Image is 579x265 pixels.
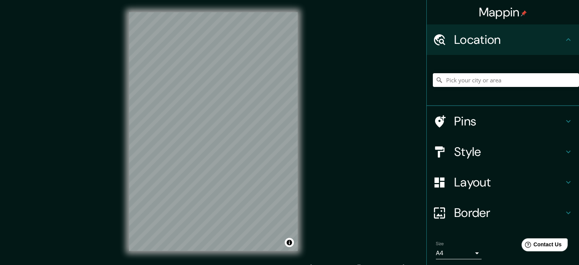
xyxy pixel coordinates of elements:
[427,106,579,137] div: Pins
[454,32,564,47] h4: Location
[427,167,579,198] div: Layout
[427,198,579,228] div: Border
[454,144,564,159] h4: Style
[454,114,564,129] h4: Pins
[511,235,571,257] iframe: Help widget launcher
[436,247,482,259] div: A4
[479,5,527,20] h4: Mappin
[433,73,579,87] input: Pick your city or area
[454,175,564,190] h4: Layout
[285,238,294,247] button: Toggle attribution
[436,241,444,247] label: Size
[427,24,579,55] div: Location
[521,10,527,16] img: pin-icon.png
[129,12,298,251] canvas: Map
[454,205,564,220] h4: Border
[427,137,579,167] div: Style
